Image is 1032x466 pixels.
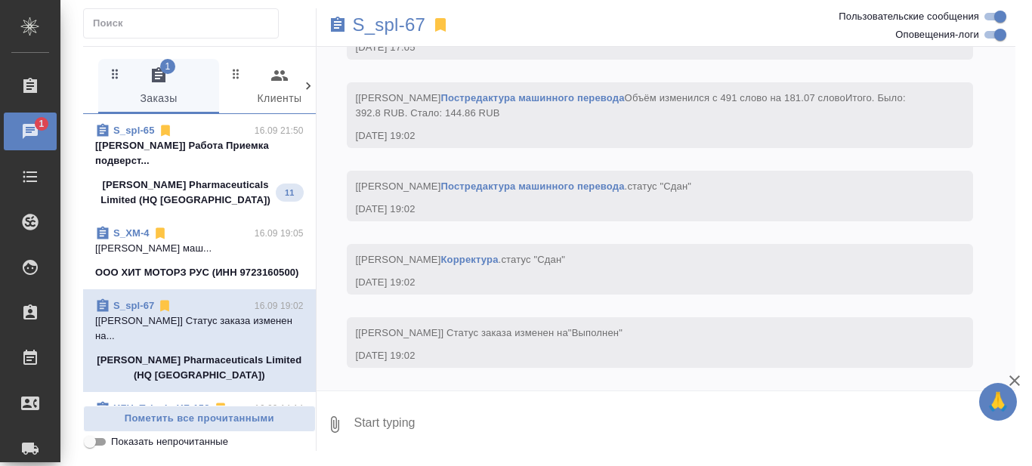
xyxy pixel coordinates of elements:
span: Пометить все прочитанными [91,410,307,427]
div: S_XM-416.09 19:05[[PERSON_NAME] маш...ООО ХИТ МОТОРЗ РУС (ИНН 9723160500) [83,217,316,289]
span: статус "Сдан" [501,254,565,265]
span: Оповещения-логи [895,27,979,42]
a: KZH_Takeda-KZ-153 [113,403,210,414]
p: [[PERSON_NAME] маш... [95,241,304,256]
p: 16.09 19:05 [255,226,304,241]
div: [DATE] 19:02 [356,202,921,217]
p: [PERSON_NAME] Pharmaceuticals Limited (HQ [GEOGRAPHIC_DATA]) [95,177,276,208]
p: ООО ХИТ МОТОРЗ РУС (ИНН 9723160500) [95,265,299,280]
a: Постредактура машинного перевода [440,181,624,192]
div: [DATE] 17:05 [356,40,921,55]
span: "Выполнен" [568,327,623,338]
div: S_spl-6516.09 21:50[[PERSON_NAME]] Работа Приемка подверст...[PERSON_NAME] Pharmaceuticals Limite... [83,114,316,217]
svg: Отписаться [158,123,173,138]
a: Корректура [440,254,498,265]
button: Пометить все прочитанными [83,406,316,432]
span: 1 [160,59,175,74]
span: 🙏 [985,386,1011,418]
div: S_spl-6716.09 19:02[[PERSON_NAME]] Статус заказа изменен на...[PERSON_NAME] Pharmaceuticals Limit... [83,289,316,392]
p: 16.09 21:50 [255,123,304,138]
span: Клиенты [228,66,331,108]
p: [[PERSON_NAME]] Статус заказа изменен на... [95,313,304,344]
span: 1 [29,116,53,131]
a: Постредактура машинного перевода [440,92,624,103]
span: Пользовательские сообщения [839,9,979,24]
div: [DATE] 19:02 [356,128,921,144]
span: [[PERSON_NAME] . [356,254,566,265]
a: S_XM-4 [113,227,150,239]
span: Показать непрочитанные [111,434,228,449]
button: 🙏 [979,383,1017,421]
a: S_spl-67 [353,17,426,32]
span: Заказы [107,66,210,108]
div: [DATE] 19:02 [356,275,921,290]
p: 16.09 19:02 [255,298,304,313]
div: KZH_Takeda-KZ-15316.09 14:14[[PERSON_NAME]] Работа Верстка макет...Takeda KZ [83,392,316,464]
p: [PERSON_NAME] Pharmaceuticals Limited (HQ [GEOGRAPHIC_DATA]) [95,353,304,383]
span: статус "Сдан" [627,181,691,192]
p: 16.09 14:14 [255,401,304,416]
a: S_spl-65 [113,125,155,136]
a: 1 [4,113,57,150]
span: 11 [276,185,303,200]
span: Итого. Было: 392.8 RUB. Стало: 144.86 RUB [356,92,909,119]
span: [[PERSON_NAME]] Статус заказа изменен на [356,327,623,338]
p: [[PERSON_NAME]] Работа Приемка подверст... [95,138,304,168]
svg: Отписаться [153,226,168,241]
span: [[PERSON_NAME] Объём изменился с 491 слово на 181.07 слово [356,92,909,119]
svg: Зажми и перетащи, чтобы поменять порядок вкладок [108,66,122,81]
div: [DATE] 19:02 [356,348,921,363]
input: Поиск [93,13,278,34]
span: [[PERSON_NAME] . [356,181,692,192]
a: S_spl-67 [113,300,154,311]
